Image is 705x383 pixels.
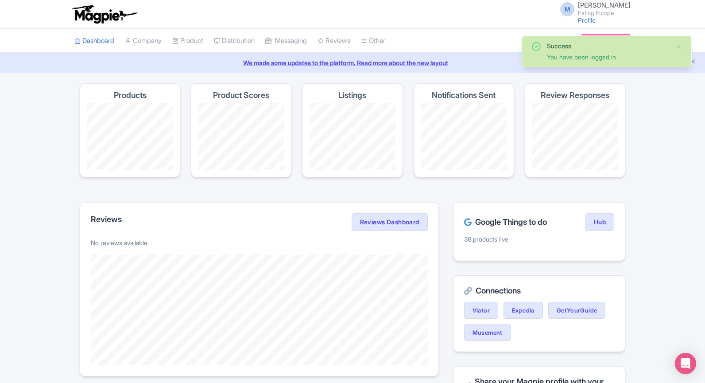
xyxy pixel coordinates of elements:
[675,353,696,374] div: Open Intercom Messenger
[504,302,543,319] a: Expedia
[464,324,511,341] a: Musement
[464,218,547,227] h2: Google Things to do
[578,16,596,24] a: Profile
[547,41,668,51] div: Success
[318,29,350,53] a: Reviews
[172,29,203,53] a: Product
[548,302,606,319] a: GetYourGuide
[74,29,114,53] a: Dashboard
[114,91,147,100] h4: Products
[578,10,631,16] small: Eating Europe
[555,2,631,16] a: M [PERSON_NAME] Eating Europe
[338,91,366,100] h4: Listings
[361,29,385,53] a: Other
[5,58,700,67] a: We made some updates to the platform. Read more about the new layout
[352,213,428,231] a: Reviews Dashboard
[585,213,614,231] a: Hub
[91,215,122,224] h2: Reviews
[690,57,696,67] button: Close announcement
[70,4,139,24] img: logo-ab69f6fb50320c5b225c76a69d11143b.png
[464,302,498,319] a: Viator
[547,52,668,62] div: You have been logged in
[541,91,609,100] h4: Review Responses
[581,34,631,47] a: Subscription
[91,238,428,247] p: No reviews available
[213,91,269,100] h4: Product Scores
[560,2,574,16] span: M
[464,286,614,295] h2: Connections
[214,29,255,53] a: Distribution
[578,1,631,9] span: [PERSON_NAME]
[464,234,614,244] p: 38 products live
[265,29,307,53] a: Messaging
[125,29,162,53] a: Company
[675,41,682,52] button: Close
[432,91,496,100] h4: Notifications Sent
